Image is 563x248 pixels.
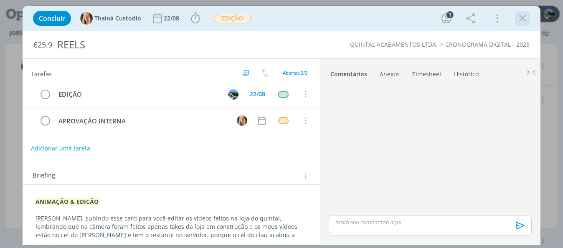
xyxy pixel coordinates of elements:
a: Comentários [330,66,368,78]
div: REELS [54,35,320,55]
div: EDIÇÃO [55,89,220,100]
button: EDIÇÃO [213,13,251,24]
img: T [237,115,247,126]
div: Anexos [380,70,400,78]
strong: ANIMAÇÃO & EDICÃO [36,198,99,205]
p: [PERSON_NAME], subindo esse card para você editar os vídeos feitos na loja do quintal, lembrando ... [36,214,307,248]
button: T [236,114,248,127]
div: 1 [446,11,454,18]
button: 1 [440,12,453,25]
div: APROVAÇÃO INTERNA [55,116,229,126]
span: Thainá Custodio [94,15,141,21]
a: Timesheet [412,66,442,78]
div: dialog [23,6,540,245]
img: T [80,12,93,25]
div: 22/08 [250,91,265,97]
a: Histórico [454,66,479,78]
button: Concluir [33,11,71,26]
img: arrow-down-up.svg [262,69,268,77]
span: Abertas 2/2 [283,70,307,76]
button: TThainá Custodio [80,12,141,25]
div: 22/08 [164,15,181,21]
a: CRONOGRAMA DIGITAL - 2025 [445,40,530,48]
span: 625.9 [33,40,52,50]
span: Tarefas [31,68,52,78]
button: Adicionar uma tarefa [30,141,91,156]
img: V [228,89,238,100]
button: V [227,88,239,100]
span: EDIÇÃO [214,14,251,23]
span: Concluir [39,15,65,22]
span: Briefing [33,170,55,181]
a: QUINTAL ACABAMENTOS LTDA. [350,40,438,48]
